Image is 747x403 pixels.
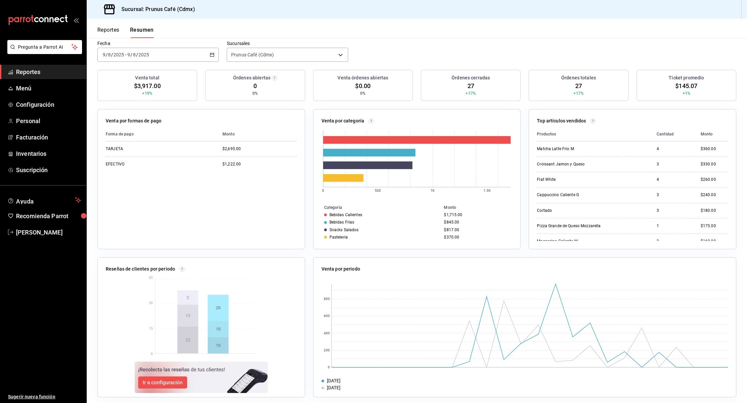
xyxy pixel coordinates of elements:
h3: Sucursal: Prunus Café (Cdmx) [116,5,195,13]
div: $260.00 [701,177,728,182]
div: $1,222.00 [222,161,297,167]
span: $3,917.00 [134,81,161,90]
h3: Venta órdenes abiertas [337,74,388,81]
div: Cappuccino Caliente G [537,192,604,198]
p: Reseñas de clientes por periodo [106,266,175,273]
div: 3 [657,161,690,167]
div: Croissant Jamon y Queso [537,161,604,167]
input: -- [133,52,136,57]
span: Suscripción [16,165,81,174]
div: $370.00 [444,235,510,240]
text: 600 [323,314,329,318]
span: $145.07 [675,81,697,90]
div: Mocaccino Caliente M [537,239,604,244]
span: Configuración [16,100,81,109]
th: Productos [537,127,651,141]
span: +17% [574,90,584,96]
div: $845.00 [444,220,510,225]
div: $175.00 [701,223,728,229]
input: -- [127,52,130,57]
span: 0% [252,90,258,96]
div: Cortado [537,208,604,214]
input: ---- [113,52,124,57]
button: Resumen [130,27,154,38]
div: Pizza Grande de Queso Mozzarella [537,223,604,229]
span: $0.00 [355,81,370,90]
div: Pasteleria [329,235,348,240]
span: 27 [468,81,474,90]
text: 0 [322,189,324,192]
div: [DATE] [327,384,341,391]
th: Monto [217,127,297,141]
text: 500 [375,189,381,192]
h3: Venta total [135,74,159,81]
span: / [111,52,113,57]
div: $160.00 [701,239,728,244]
h3: Órdenes cerradas [452,74,490,81]
span: +1% [683,90,690,96]
div: navigation tabs [97,27,154,38]
button: open_drawer_menu [73,17,79,23]
span: Ayuda [16,196,72,204]
span: / [136,52,138,57]
text: 200 [323,349,329,352]
h3: Ticket promedio [669,74,704,81]
div: Snacks Salados [329,228,359,232]
text: 0 [328,366,330,369]
div: [DATE] [327,377,341,384]
span: 27 [575,81,582,90]
label: Fecha [97,41,219,46]
p: Venta por periodo [321,266,360,273]
span: 0 [253,81,257,90]
span: Reportes [16,67,81,76]
span: 0% [360,90,365,96]
div: Flat White [537,177,604,182]
th: Monto [441,204,520,211]
span: / [130,52,132,57]
text: 800 [323,297,329,301]
div: EFECTIVO [106,161,172,167]
div: 4 [657,146,690,152]
div: 4 [657,177,690,182]
div: $1,715.00 [444,213,510,217]
text: 1K [431,189,435,192]
span: [PERSON_NAME] [16,228,81,237]
span: - [125,52,126,57]
button: Pregunta a Parrot AI [7,40,82,54]
input: -- [102,52,106,57]
span: Facturación [16,133,81,142]
div: Bebidas Calientes [329,213,362,217]
div: 1 [657,223,690,229]
h3: Órdenes totales [561,74,596,81]
div: 3 [657,192,690,198]
span: Recomienda Parrot [16,212,81,221]
th: Monto [695,127,728,141]
span: Prunus Café (Cdmx) [231,51,274,58]
div: Bebidas Frias [329,220,354,225]
div: $2,695.00 [222,146,297,152]
a: Pregunta a Parrot AI [5,48,82,55]
span: Personal [16,116,81,125]
th: Cantidad [651,127,695,141]
span: Pregunta a Parrot AI [18,44,72,51]
div: $240.00 [701,192,728,198]
text: 400 [323,332,329,335]
input: -- [108,52,111,57]
th: Categoría [313,204,442,211]
div: Matcha Latte Frio M [537,146,604,152]
span: Sugerir nueva función [8,393,81,400]
h3: Órdenes abiertas [233,74,270,81]
button: Reportes [97,27,119,38]
p: Top artículos vendidos [537,117,586,124]
span: +17% [466,90,476,96]
div: $180.00 [701,208,728,214]
span: +19% [142,90,152,96]
p: Venta por formas de pago [106,117,161,124]
p: Venta por categoría [321,117,364,124]
div: $817.00 [444,228,510,232]
div: $360.00 [701,146,728,152]
div: $330.00 [701,161,728,167]
span: / [106,52,108,57]
span: Menú [16,84,81,93]
span: Inventarios [16,149,81,158]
